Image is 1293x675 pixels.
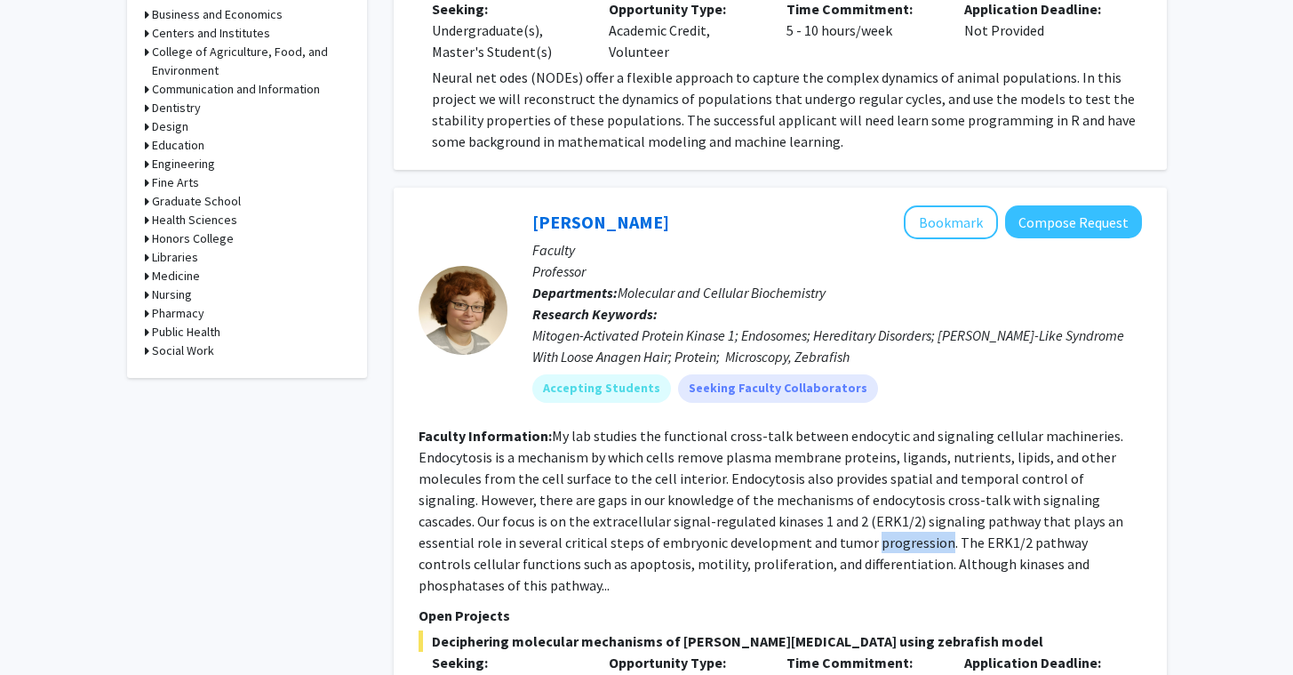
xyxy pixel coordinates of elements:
b: Faculty Information: [419,427,552,445]
h3: Education [152,136,204,155]
b: Research Keywords: [532,305,658,323]
h3: Medicine [152,267,200,285]
p: Open Projects [419,605,1142,626]
span: Deciphering molecular mechanisms of [PERSON_NAME][MEDICAL_DATA] using zebrafish model [419,631,1142,652]
a: [PERSON_NAME] [532,211,669,233]
p: Professor [532,261,1142,282]
h3: Fine Arts [152,173,199,192]
p: Seeking: [432,652,583,673]
p: Faculty [532,239,1142,261]
p: Opportunity Type: [609,652,760,673]
h3: Engineering [152,155,215,173]
b: Departments: [532,284,618,301]
button: Compose Request to Emilia Galperin [1005,205,1142,238]
h3: Honors College [152,229,234,248]
p: Neural net odes (NODEs) offer a flexible approach to capture the complex dynamics of animal popul... [432,67,1142,152]
div: Mitogen-Activated Protein Kinase 1; Endosomes; Hereditary Disorders; [PERSON_NAME]-Like Syndrome ... [532,325,1142,367]
h3: Centers and Institutes [152,24,270,43]
h3: Design [152,117,188,136]
p: Application Deadline: [964,652,1115,673]
h3: Libraries [152,248,198,267]
span: Molecular and Cellular Biochemistry [618,284,826,301]
iframe: Chat [13,595,76,662]
button: Add Emilia Galperin to Bookmarks [904,205,998,239]
div: Undergraduate(s), Master's Student(s) [432,20,583,62]
fg-read-more: My lab studies the functional cross-talk between endocytic and signaling cellular machineries. En... [419,427,1123,594]
h3: Business and Economics [152,5,283,24]
h3: Dentistry [152,99,201,117]
h3: Communication and Information [152,80,320,99]
h3: Pharmacy [152,304,204,323]
p: Time Commitment: [786,652,938,673]
mat-chip: Accepting Students [532,374,671,403]
h3: Graduate School [152,192,241,211]
h3: College of Agriculture, Food, and Environment [152,43,349,80]
h3: Public Health [152,323,220,342]
mat-chip: Seeking Faculty Collaborators [678,374,878,403]
h3: Health Sciences [152,211,237,229]
h3: Social Work [152,342,214,360]
h3: Nursing [152,285,192,304]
